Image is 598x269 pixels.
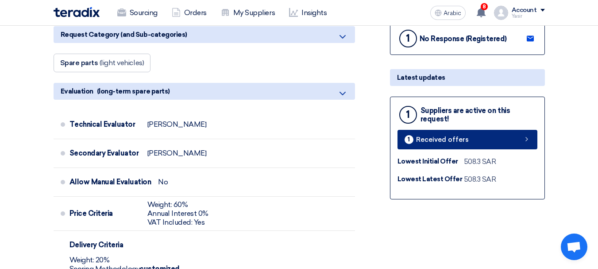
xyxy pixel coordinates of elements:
font: [PERSON_NAME] [147,120,207,129]
font: 1 [408,136,410,143]
a: 1 Received offers [397,130,537,149]
font: Evaluation [61,87,93,95]
font: Allow Manual Evaluation [69,178,151,186]
font: Secondary Evaluator [69,149,139,157]
img: Teradix logo [54,7,100,17]
div: Open chat [561,234,587,260]
a: Orders [165,3,214,23]
font: Yasir [512,13,522,19]
font: Request Category (and Sub-categories) [61,31,187,39]
font: Annual Interest 0% [147,209,208,218]
font: No [158,178,168,186]
font: VAT Included: Yes [147,218,205,226]
font: Delivery Criteria [69,241,123,249]
font: Price Criteria [69,209,113,218]
font: (long-term spare parts) [97,87,170,95]
a: Insights [282,3,334,23]
font: [PERSON_NAME] [147,149,207,157]
font: Insights [301,8,327,17]
font: 1 [406,32,410,44]
font: Lowest Initial Offer [397,157,458,165]
a: My Suppliers [214,3,282,23]
font: Technical Evaluator [69,120,135,129]
font: 508.3 SAR [464,157,496,166]
font: Received offers [416,136,469,144]
font: My Suppliers [233,8,275,17]
a: Sourcing [110,3,165,23]
font: 508.3 SAR [464,175,496,183]
font: Arabic [444,9,461,17]
img: profile_test.png [494,6,508,20]
font: Latest updates [397,74,445,82]
font: Suppliers are active on this request! [421,106,510,123]
font: No Response (Registered) [420,35,507,43]
font: 1 [406,109,410,121]
font: Orders [184,8,207,17]
font: Weight: 60% [147,200,188,209]
font: Spare parts [60,58,98,67]
font: Account [512,6,537,14]
font: Lowest Latest Offer [397,175,463,183]
font: Weight: 20% [69,256,110,264]
button: Arabic [430,6,466,20]
font: Sourcing [130,8,158,17]
font: (light vehicles) [100,58,144,67]
font: 8 [482,4,486,10]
